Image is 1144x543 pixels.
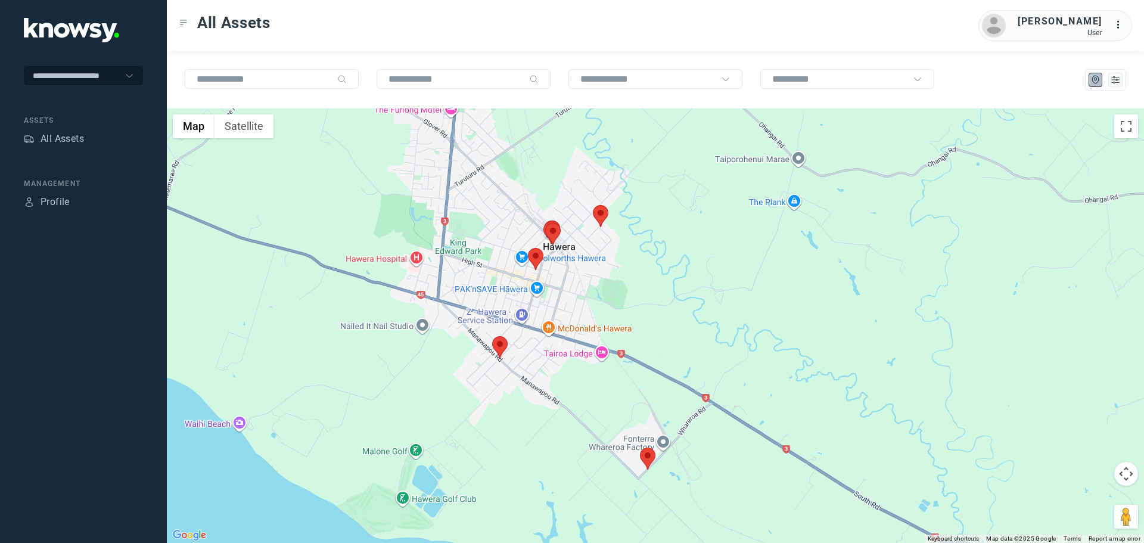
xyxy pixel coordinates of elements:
[1089,535,1140,542] a: Report a map error
[928,535,979,543] button: Keyboard shortcuts
[24,132,84,146] a: AssetsAll Assets
[24,197,35,207] div: Profile
[986,535,1056,542] span: Map data ©2025 Google
[41,132,84,146] div: All Assets
[337,75,347,84] div: Search
[1018,14,1102,29] div: [PERSON_NAME]
[173,114,214,138] button: Show street map
[24,195,70,209] a: ProfileProfile
[214,114,273,138] button: Show satellite imagery
[179,18,188,27] div: Toggle Menu
[1090,75,1101,85] div: Map
[1115,20,1127,29] tspan: ...
[1110,75,1121,85] div: List
[24,178,143,189] div: Management
[1114,18,1129,32] div: :
[982,14,1006,38] img: avatar.png
[1114,462,1138,486] button: Map camera controls
[197,12,271,33] span: All Assets
[1018,29,1102,37] div: User
[1064,535,1081,542] a: Terms (opens in new tab)
[41,195,70,209] div: Profile
[170,528,209,543] a: Open this area in Google Maps (opens a new window)
[1114,114,1138,138] button: Toggle fullscreen view
[24,134,35,144] div: Assets
[1114,505,1138,529] button: Drag Pegman onto the map to open Street View
[170,528,209,543] img: Google
[24,18,119,42] img: Application Logo
[1114,18,1129,34] div: :
[529,75,539,84] div: Search
[24,115,143,126] div: Assets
